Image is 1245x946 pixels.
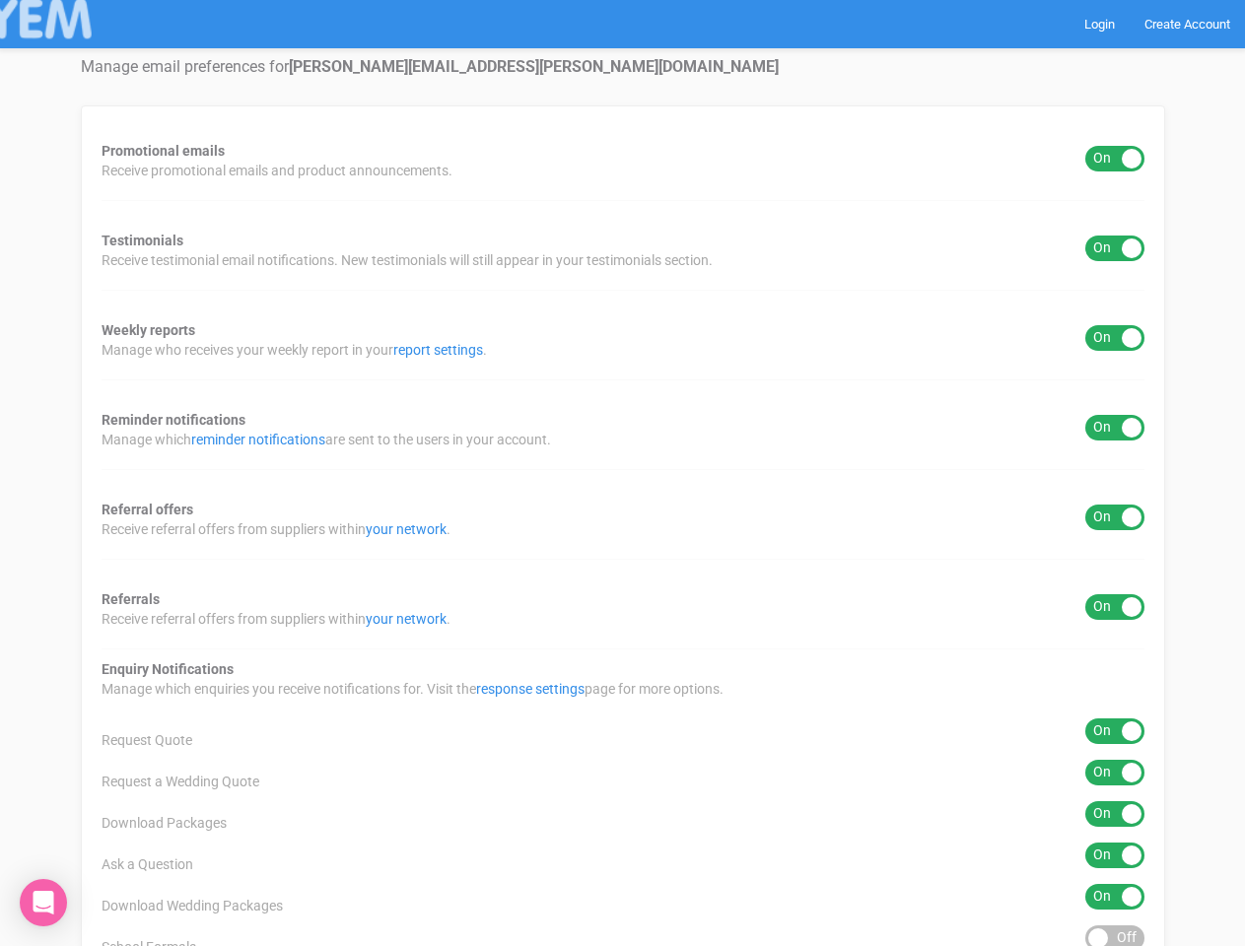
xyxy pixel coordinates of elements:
[81,58,1165,76] h4: Manage email preferences for
[102,679,724,699] span: Manage which enquiries you receive notifications for. Visit the page for more options.
[102,519,450,539] span: Receive referral offers from suppliers within .
[102,854,193,874] span: Ask a Question
[102,161,452,180] span: Receive promotional emails and product announcements.
[102,502,193,517] strong: Referral offers
[191,432,325,447] a: reminder notifications
[102,609,450,629] span: Receive referral offers from suppliers within .
[102,430,551,449] span: Manage which are sent to the users in your account.
[20,879,67,926] div: Open Intercom Messenger
[102,340,487,360] span: Manage who receives your weekly report in your .
[289,57,779,76] strong: [PERSON_NAME][EMAIL_ADDRESS][PERSON_NAME][DOMAIN_NAME]
[102,412,245,428] strong: Reminder notifications
[366,521,447,537] a: your network
[102,591,160,607] strong: Referrals
[393,342,483,358] a: report settings
[102,772,259,791] span: Request a Wedding Quote
[102,730,192,750] span: Request Quote
[102,322,195,338] strong: Weekly reports
[476,681,585,697] a: response settings
[102,143,225,159] strong: Promotional emails
[102,896,283,915] span: Download Wedding Packages
[366,611,447,627] a: your network
[102,250,713,270] span: Receive testimonial email notifications. New testimonials will still appear in your testimonials ...
[102,813,227,833] span: Download Packages
[102,661,234,677] strong: Enquiry Notifications
[102,233,183,248] strong: Testimonials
